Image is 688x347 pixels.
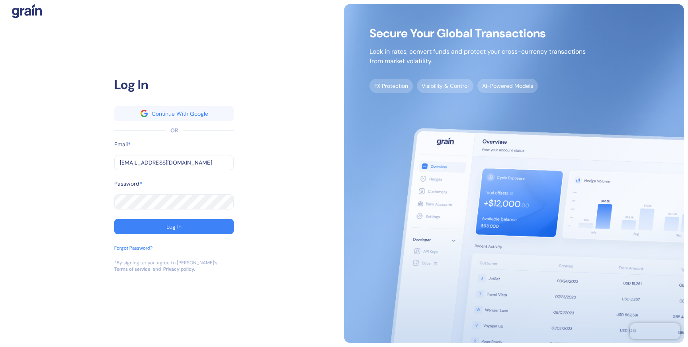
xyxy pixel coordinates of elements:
[163,266,195,272] a: Privacy policy.
[114,180,139,188] label: Password
[114,244,152,252] div: Forgot Password?
[369,47,586,66] p: Lock in rates, convert funds and protect your cross-currency transactions from market volatility.
[344,4,684,343] img: signup-main-image
[369,29,586,37] span: Secure Your Global Transactions
[477,79,538,93] span: AI-Powered Models
[152,111,208,116] div: Continue With Google
[166,224,182,229] div: Log In
[114,260,217,266] div: *By signing up you agree to [PERSON_NAME]’s
[114,75,234,94] div: Log In
[152,266,161,272] div: and
[630,323,680,339] iframe: Chatra live chat
[369,79,413,93] span: FX Protection
[170,126,178,135] div: OR
[114,140,128,149] label: Email
[12,4,42,18] img: logo
[114,106,234,121] button: googleContinue With Google
[417,79,473,93] span: Visibility & Control
[114,244,152,260] button: Forgot Password?
[114,155,234,170] input: example@email.com
[141,110,148,117] img: google
[114,266,150,272] a: Terms of service
[114,219,234,234] button: Log In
